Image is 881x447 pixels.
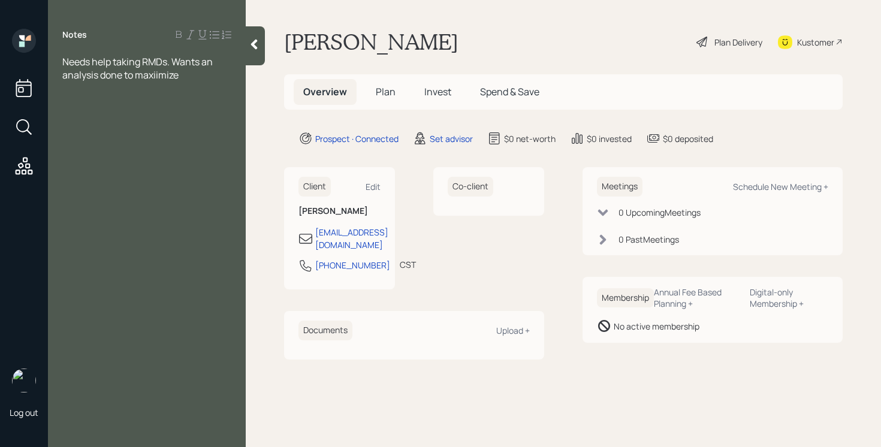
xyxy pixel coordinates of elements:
[315,132,399,145] div: Prospect · Connected
[10,407,38,418] div: Log out
[654,286,740,309] div: Annual Fee Based Planning +
[597,288,654,308] h6: Membership
[303,85,347,98] span: Overview
[298,177,331,197] h6: Client
[424,85,451,98] span: Invest
[366,181,381,192] div: Edit
[298,321,352,340] h6: Documents
[496,325,530,336] div: Upload +
[400,258,416,271] div: CST
[797,36,834,49] div: Kustomer
[448,177,493,197] h6: Co-client
[12,369,36,392] img: retirable_logo.png
[430,132,473,145] div: Set advisor
[663,132,713,145] div: $0 deposited
[315,226,388,251] div: [EMAIL_ADDRESS][DOMAIN_NAME]
[504,132,556,145] div: $0 net-worth
[315,259,390,271] div: [PHONE_NUMBER]
[618,233,679,246] div: 0 Past Meeting s
[714,36,762,49] div: Plan Delivery
[62,55,215,81] span: Needs help taking RMDs. Wants an analysis done to maxiimize
[376,85,396,98] span: Plan
[618,206,701,219] div: 0 Upcoming Meeting s
[62,29,87,41] label: Notes
[480,85,539,98] span: Spend & Save
[597,177,642,197] h6: Meetings
[298,206,381,216] h6: [PERSON_NAME]
[284,29,458,55] h1: [PERSON_NAME]
[614,320,699,333] div: No active membership
[733,181,828,192] div: Schedule New Meeting +
[750,286,828,309] div: Digital-only Membership +
[587,132,632,145] div: $0 invested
